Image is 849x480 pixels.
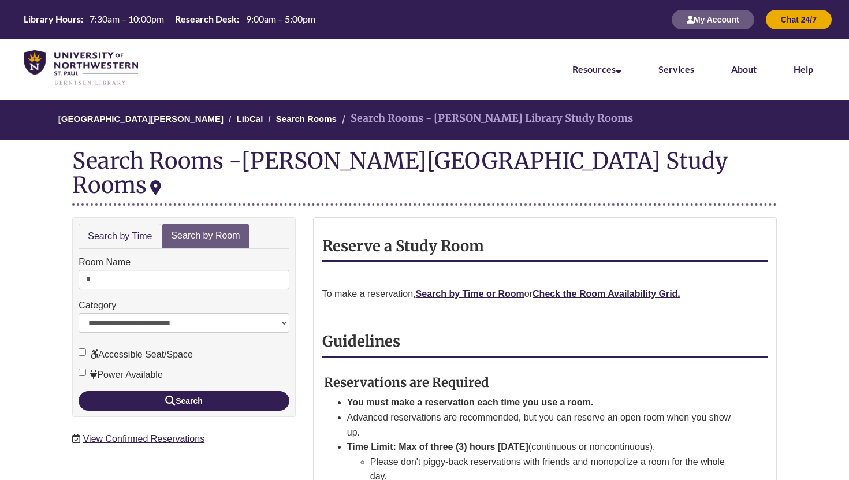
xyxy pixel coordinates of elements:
nav: Breadcrumb [72,100,777,140]
a: My Account [672,14,754,24]
strong: Reservations are Required [324,374,489,390]
label: Room Name [79,255,131,270]
label: Accessible Seat/Space [79,347,193,362]
a: Hours Today [19,13,319,27]
a: Help [794,64,813,75]
a: Search by Room [162,224,248,248]
button: My Account [672,10,754,29]
strong: Guidelines [322,332,400,351]
a: About [731,64,757,75]
img: UNWSP Library Logo [24,50,138,86]
a: Chat 24/7 [766,14,832,24]
a: Check the Room Availability Grid. [533,289,680,299]
li: Search Rooms - [PERSON_NAME] Library Study Rooms [339,110,633,127]
div: Search Rooms - [72,148,777,205]
th: Library Hours: [19,13,85,25]
strong: Time Limit: Max of three (3) hours [DATE] [347,442,528,452]
button: Chat 24/7 [766,10,832,29]
label: Category [79,298,116,313]
p: To make a reservation, or [322,286,768,302]
a: View Confirmed Reservations [83,434,204,444]
span: 7:30am – 10:00pm [90,13,164,24]
strong: You must make a reservation each time you use a room. [347,397,594,407]
a: Services [658,64,694,75]
input: Accessible Seat/Space [79,348,86,356]
a: LibCal [237,114,263,124]
th: Research Desk: [170,13,241,25]
a: Resources [572,64,621,75]
table: Hours Today [19,13,319,25]
a: Search Rooms [276,114,337,124]
input: Power Available [79,369,86,376]
a: Search by Time [79,224,161,250]
label: Power Available [79,367,163,382]
a: [GEOGRAPHIC_DATA][PERSON_NAME] [58,114,224,124]
div: [PERSON_NAME][GEOGRAPHIC_DATA] Study Rooms [72,147,728,199]
button: Search [79,391,289,411]
li: Advanced reservations are recommended, but you can reserve an open room when you show up. [347,410,740,440]
strong: Reserve a Study Room [322,237,484,255]
a: Search by Time or Room [416,289,524,299]
span: 9:00am – 5:00pm [246,13,315,24]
